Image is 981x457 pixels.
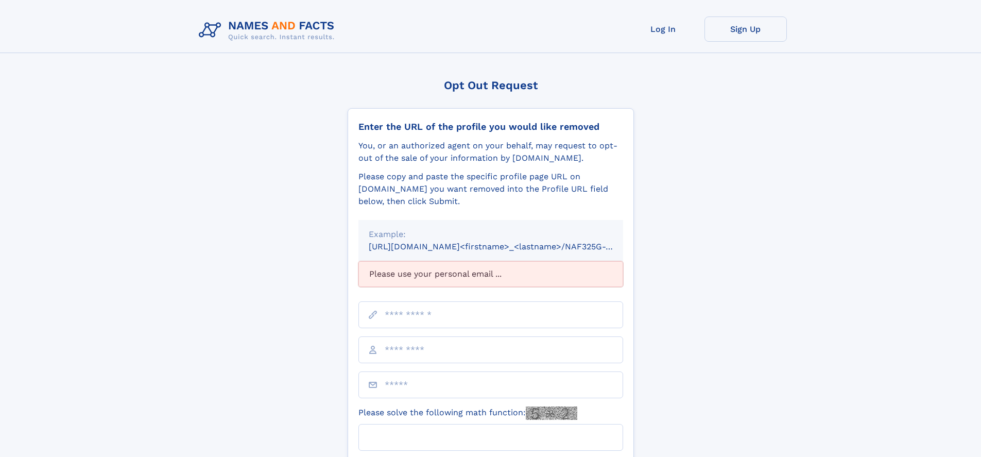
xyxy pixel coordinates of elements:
div: Example: [369,228,613,241]
div: Enter the URL of the profile you would like removed [358,121,623,132]
small: [URL][DOMAIN_NAME]<firstname>_<lastname>/NAF325G-xxxxxxxx [369,242,643,251]
div: Opt Out Request [348,79,634,92]
a: Sign Up [704,16,787,42]
div: Please copy and paste the specific profile page URL on [DOMAIN_NAME] you want removed into the Pr... [358,171,623,208]
div: Please use your personal email ... [358,261,623,287]
img: Logo Names and Facts [195,16,343,44]
label: Please solve the following math function: [358,407,577,420]
div: You, or an authorized agent on your behalf, may request to opt-out of the sale of your informatio... [358,140,623,164]
a: Log In [622,16,704,42]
